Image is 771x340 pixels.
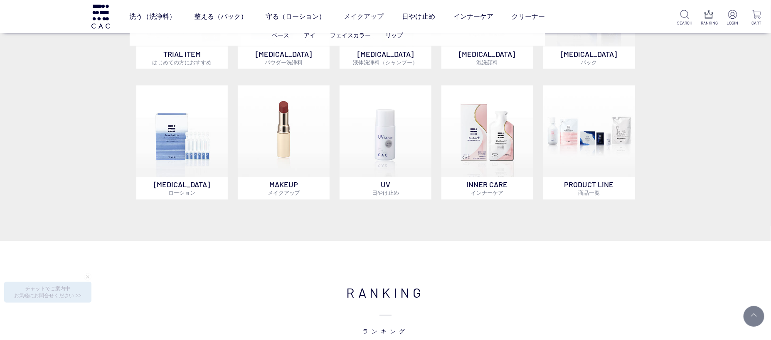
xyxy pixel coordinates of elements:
[441,46,533,69] p: [MEDICAL_DATA]
[476,59,498,66] span: 泡洗顔料
[152,59,212,66] span: はじめての方におすすめ
[268,190,300,196] span: メイクアップ
[90,5,111,28] img: logo
[340,46,431,69] p: [MEDICAL_DATA]
[543,86,635,200] a: PRODUCT LINE商品一覧
[136,177,228,200] p: [MEDICAL_DATA]
[543,46,635,69] p: [MEDICAL_DATA]
[136,86,228,200] a: [MEDICAL_DATA]ローション
[441,177,533,200] p: INNER CARE
[701,10,717,26] a: RANKING
[543,177,635,200] p: PRODUCT LINE
[238,46,330,69] p: [MEDICAL_DATA]
[441,86,533,177] img: インナーケア
[238,177,330,200] p: MAKEUP
[340,86,431,200] a: UV日やけ止め
[701,20,717,26] p: RANKING
[266,5,326,28] a: 守る（ローション）
[581,59,597,66] span: パック
[471,190,503,196] span: インナーケア
[578,190,600,196] span: 商品一覧
[677,10,692,26] a: SEARCH
[677,20,692,26] p: SEARCH
[130,5,176,28] a: 洗う（洗浄料）
[353,59,418,66] span: 液体洗浄料（シャンプー）
[136,283,635,336] h2: RANKING
[344,5,384,28] a: メイクアップ
[441,86,533,200] a: インナーケア INNER CAREインナーケア
[168,190,195,196] span: ローション
[402,5,436,28] a: 日やけ止め
[385,32,403,39] a: リップ
[330,32,371,39] a: フェイスカラー
[454,5,494,28] a: インナーケア
[372,190,399,196] span: 日やけ止め
[749,20,764,26] p: CART
[136,46,228,69] p: TRIAL ITEM
[304,32,315,39] a: アイ
[265,59,303,66] span: パウダー洗浄料
[340,177,431,200] p: UV
[272,32,289,39] a: ベース
[725,20,740,26] p: LOGIN
[749,10,764,26] a: CART
[725,10,740,26] a: LOGIN
[238,86,330,200] a: MAKEUPメイクアップ
[195,5,248,28] a: 整える（パック）
[136,303,635,336] span: ランキング
[512,5,545,28] a: クリーナー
